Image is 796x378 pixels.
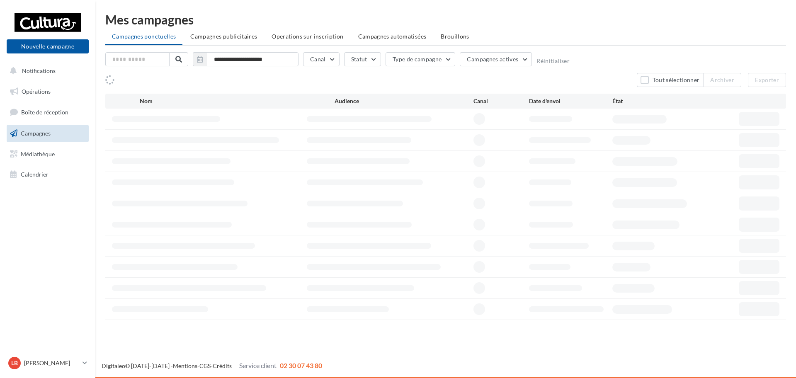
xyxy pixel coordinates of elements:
a: LB [PERSON_NAME] [7,355,89,371]
button: Nouvelle campagne [7,39,89,53]
span: Boîte de réception [21,109,68,116]
p: [PERSON_NAME] [24,359,79,367]
a: Médiathèque [5,145,90,163]
a: Campagnes [5,125,90,142]
a: Calendrier [5,166,90,183]
span: Médiathèque [21,150,55,157]
span: © [DATE]-[DATE] - - - [102,362,322,369]
a: CGS [199,362,211,369]
div: État [612,97,696,105]
span: 02 30 07 43 80 [280,361,322,369]
button: Statut [344,52,381,66]
div: Audience [335,97,473,105]
span: Campagnes [21,130,51,137]
div: Date d'envoi [529,97,612,105]
button: Type de campagne [386,52,456,66]
span: Notifications [22,67,56,74]
button: Campagnes actives [460,52,532,66]
button: Canal [303,52,340,66]
div: Mes campagnes [105,13,786,26]
span: Campagnes automatisées [358,33,427,40]
span: Brouillons [441,33,469,40]
div: Canal [473,97,529,105]
button: Notifications [5,62,87,80]
button: Tout sélectionner [637,73,703,87]
a: Digitaleo [102,362,125,369]
button: Réinitialiser [536,58,570,64]
span: Calendrier [21,171,49,178]
div: Nom [140,97,335,105]
span: LB [11,359,18,367]
span: Campagnes actives [467,56,518,63]
a: Boîte de réception [5,103,90,121]
a: Opérations [5,83,90,100]
span: Campagnes publicitaires [190,33,257,40]
span: Service client [239,361,277,369]
span: Operations sur inscription [272,33,343,40]
a: Crédits [213,362,232,369]
button: Exporter [748,73,786,87]
a: Mentions [173,362,197,369]
span: Opérations [22,88,51,95]
button: Archiver [703,73,741,87]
